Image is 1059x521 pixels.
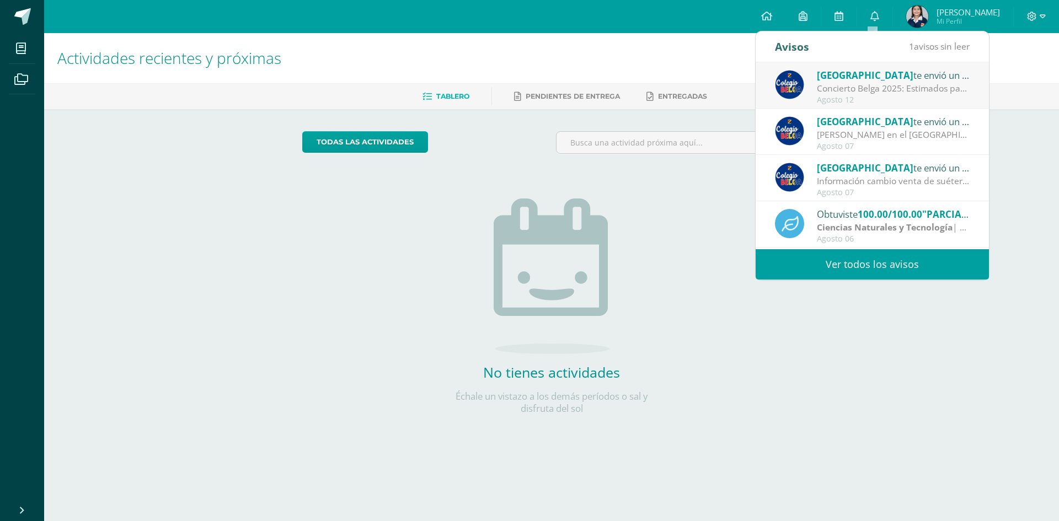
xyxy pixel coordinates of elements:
img: 919ad801bb7643f6f997765cf4083301.png [775,116,804,146]
div: Obtuviste en [817,207,970,221]
strong: Ciencias Naturales y Tecnología [817,221,953,233]
span: [GEOGRAPHIC_DATA] [817,69,913,82]
span: 100.00/100.00 [858,208,922,221]
img: 919ad801bb7643f6f997765cf4083301.png [775,70,804,99]
span: [GEOGRAPHIC_DATA] [817,115,913,128]
a: Tablero [422,88,469,105]
div: Concierto Belga 2025: Estimados padres y madres de familia: Les saludamos cordialmente deseando q... [817,82,970,95]
img: a4bea1155f187137d58a9b910a9fc6e2.png [906,6,928,28]
a: todas las Actividades [302,131,428,153]
div: Avisos [775,31,809,62]
span: [PERSON_NAME] [937,7,1000,18]
a: Ver todos los avisos [756,249,989,280]
a: Pendientes de entrega [514,88,620,105]
div: Agosto 07 [817,188,970,197]
div: te envió un aviso [817,160,970,175]
span: Actividades recientes y próximas [57,47,281,68]
h2: No tienes actividades [441,363,662,382]
div: te envió un aviso [817,114,970,128]
span: Entregadas [658,92,707,100]
div: Agosto 12 [817,95,970,105]
span: [GEOGRAPHIC_DATA] [817,162,913,174]
div: Información cambio venta de suéter y chaleco del Colegio - Tejidos Piemont -: Estimados Padres de... [817,175,970,187]
input: Busca una actividad próxima aquí... [557,132,801,153]
span: Mi Perfil [937,17,1000,26]
img: 919ad801bb7643f6f997765cf4083301.png [775,163,804,192]
a: Entregadas [646,88,707,105]
div: te envió un aviso [817,68,970,82]
span: Pendientes de entrega [526,92,620,100]
p: Échale un vistazo a los demás períodos o sal y disfruta del sol [441,390,662,415]
img: no_activities.png [494,198,609,354]
div: Agosto 06 [817,234,970,244]
span: Tablero [436,92,469,100]
div: | ZONA [817,221,970,234]
span: 1 [909,40,914,52]
span: avisos sin leer [909,40,970,52]
div: Abuelitos Heladeros en el Colegio Belga.: Estimados padres y madres de familia: Les saludamos cor... [817,128,970,141]
div: Agosto 07 [817,142,970,151]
